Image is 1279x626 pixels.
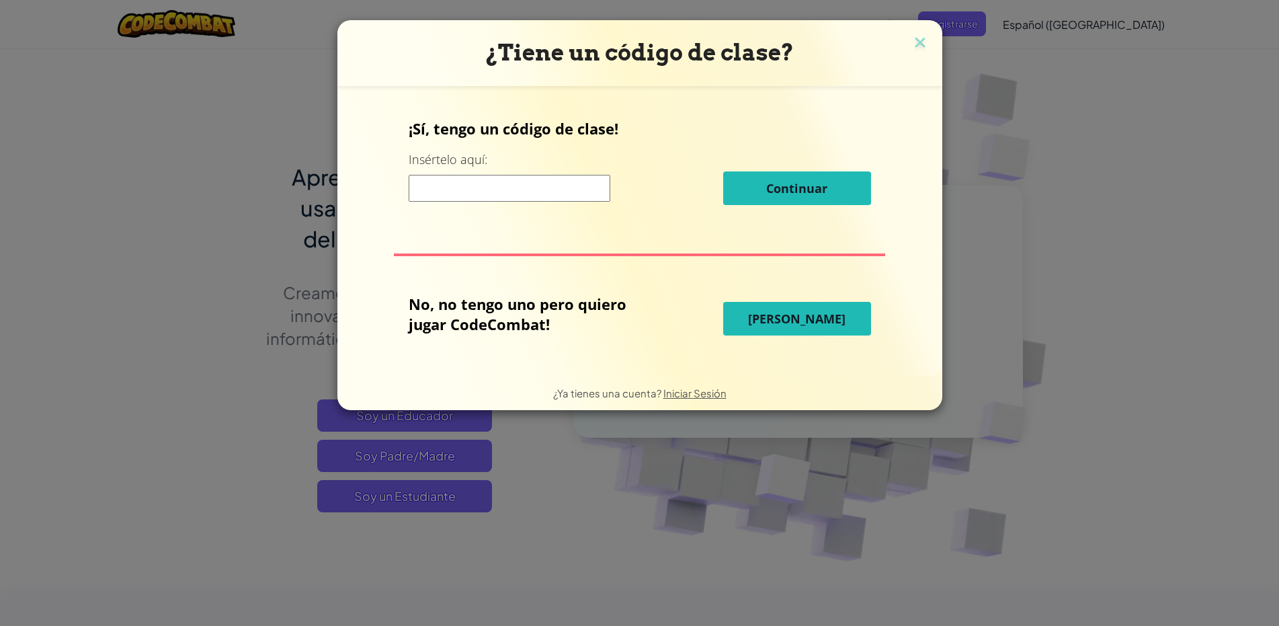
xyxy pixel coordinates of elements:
[409,294,656,334] p: No, no tengo uno pero quiero jugar CodeCombat!
[409,151,487,168] label: Insértelo aquí:
[486,39,794,66] span: ¿Tiene un código de clase?
[911,34,929,54] img: close icon
[766,180,827,196] span: Continuar
[663,387,727,399] a: Iniciar Sesión
[723,171,871,205] button: Continuar
[409,118,871,139] p: ¡Sí, tengo un código de clase!
[723,302,871,336] button: [PERSON_NAME]
[748,311,845,327] span: [PERSON_NAME]
[553,387,663,399] span: ¿Ya tienes una cuenta?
